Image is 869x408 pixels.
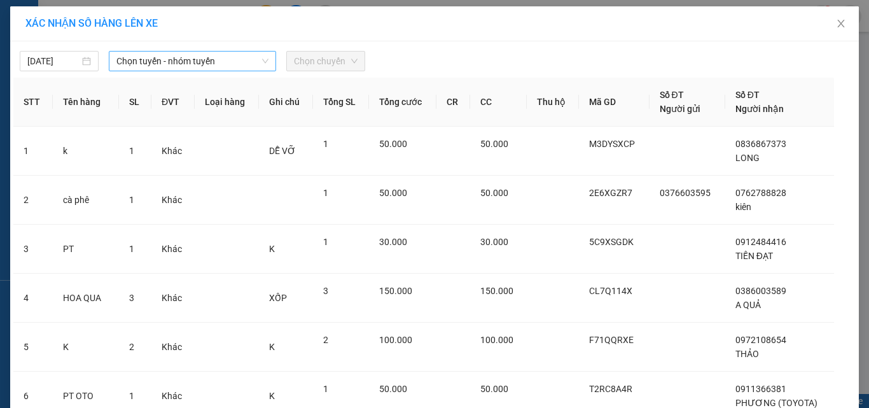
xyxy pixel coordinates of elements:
th: SL [119,78,151,127]
span: 0376603595 [660,188,711,198]
span: 50.000 [379,384,407,394]
td: 2 [13,176,53,225]
span: 0972108654 [735,335,786,345]
span: Người gửi [660,104,700,114]
td: HOA QUA [53,274,119,323]
span: close [836,18,846,29]
span: DỄ VỠ [269,146,296,156]
span: 5C9XSGDK [589,237,634,247]
span: 2 [129,342,134,352]
span: CL7Q114X [589,286,632,296]
span: M3DYSXCP [589,139,635,149]
span: Người nhận [735,104,784,114]
span: 2E6XGZR7 [589,188,632,198]
th: CR [436,78,470,127]
th: Ghi chú [259,78,313,127]
span: 1 [323,384,328,394]
span: 30.000 [379,237,407,247]
span: 2 [323,335,328,345]
span: 1 [323,188,328,198]
span: 50.000 [379,188,407,198]
span: K [269,244,275,254]
span: 3 [129,293,134,303]
span: 0912484416 [735,237,786,247]
td: 4 [13,274,53,323]
th: ĐVT [151,78,195,127]
td: Khác [151,176,195,225]
span: Chọn chuyến [294,52,358,71]
td: PT [53,225,119,274]
span: 150.000 [379,286,412,296]
td: Khác [151,323,195,372]
span: TIẾN ĐẠT [735,251,773,261]
span: 50.000 [379,139,407,149]
span: LONG [735,153,760,163]
td: 1 [13,127,53,176]
span: 30.000 [480,237,508,247]
span: XỐP [269,293,287,303]
th: Loại hàng [195,78,259,127]
span: THẢO [735,349,759,359]
span: 1 [129,146,134,156]
th: Mã GD [579,78,650,127]
span: 150.000 [480,286,513,296]
span: K [269,391,275,401]
td: k [53,127,119,176]
span: down [261,57,269,65]
th: Tổng cước [369,78,436,127]
span: 0386003589 [735,286,786,296]
span: 100.000 [480,335,513,345]
span: PHƯƠNG (TOYOTA) [735,398,817,408]
td: Khác [151,127,195,176]
span: 0762788828 [735,188,786,198]
span: 1 [129,244,134,254]
span: 100.000 [379,335,412,345]
span: 1 [323,139,328,149]
span: 50.000 [480,139,508,149]
span: Số ĐT [660,90,684,100]
span: 3 [323,286,328,296]
th: Tổng SL [313,78,369,127]
td: 3 [13,225,53,274]
th: CC [470,78,527,127]
span: 1 [323,237,328,247]
span: 1 [129,391,134,401]
th: Tên hàng [53,78,119,127]
span: XÁC NHẬN SỐ HÀNG LÊN XE [25,17,158,29]
span: K [269,342,275,352]
span: 0911366381 [735,384,786,394]
span: Số ĐT [735,90,760,100]
td: Khác [151,274,195,323]
th: STT [13,78,53,127]
span: A QUẢ [735,300,761,310]
span: 1 [129,195,134,205]
span: 0836867373 [735,139,786,149]
span: kiên [735,202,751,212]
span: F71QQRXE [589,335,634,345]
span: T2RC8A4R [589,384,632,394]
span: 50.000 [480,384,508,394]
td: 5 [13,323,53,372]
span: Chọn tuyến - nhóm tuyến [116,52,268,71]
th: Thu hộ [527,78,579,127]
td: cà phê [53,176,119,225]
td: Khác [151,225,195,274]
button: Close [823,6,859,42]
input: 11/10/2025 [27,54,80,68]
td: K [53,323,119,372]
span: 50.000 [480,188,508,198]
